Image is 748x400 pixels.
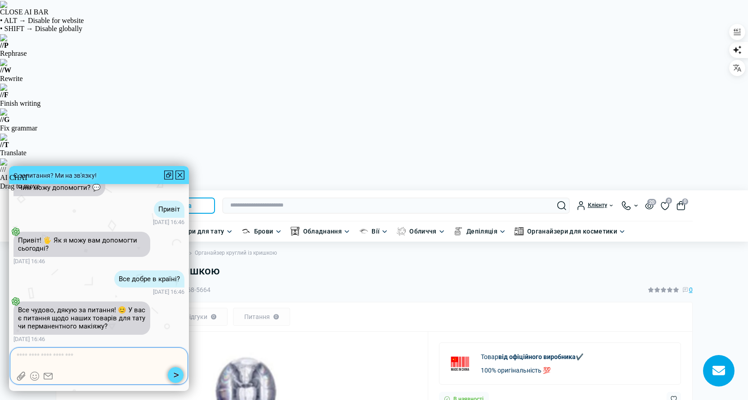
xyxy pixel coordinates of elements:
[18,306,145,330] text: Все чудово, дякую за питання! 😊 У вас є питання щодо наших товарів для тату чи перманентного макі...
[498,353,576,360] b: від офіційного виробника
[557,201,566,210] button: Search
[372,226,380,236] a: Вії
[56,242,693,265] nav: breadcrumb
[447,350,474,377] img: China
[481,365,583,375] p: 100% оригінальність 💯
[233,308,290,326] div: Питання
[527,226,617,236] a: Органайзери для косметики
[454,227,463,236] img: Депіляція
[174,308,228,326] div: Відгуки
[397,227,406,236] img: Обличчя
[682,198,688,205] span: 0
[481,352,583,362] p: Товар ✔️
[409,226,437,236] a: Обличчя
[515,227,524,236] img: Органайзери для косметики
[186,249,277,257] li: Органайзер круглий із кришкою
[645,202,654,209] button: 20
[359,227,368,236] img: Вії
[242,227,251,236] img: Брови
[173,226,224,236] a: Товари для тату
[158,205,180,213] text: Привіт
[647,199,656,205] span: 20
[13,218,184,227] span: [DATE] 16:46
[13,335,184,344] span: [DATE] 16:46
[689,285,693,295] span: 0
[13,257,184,266] span: [DATE] 16:46
[661,201,669,211] a: 0
[466,226,497,236] a: Депіляція
[676,201,685,210] button: 0
[303,226,342,236] a: Обладнання
[254,226,273,236] a: Брови
[13,288,184,297] span: [DATE] 16:46
[176,286,211,293] span: 10368-5664
[18,236,137,252] text: Привіт! 🖐️ Як я можу вам допомогти сьогодні?
[291,227,300,236] img: Обладнання
[56,265,693,278] h1: Органайзер круглий із кришкою
[666,198,672,204] span: 0
[119,275,180,283] text: Все добре в країні?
